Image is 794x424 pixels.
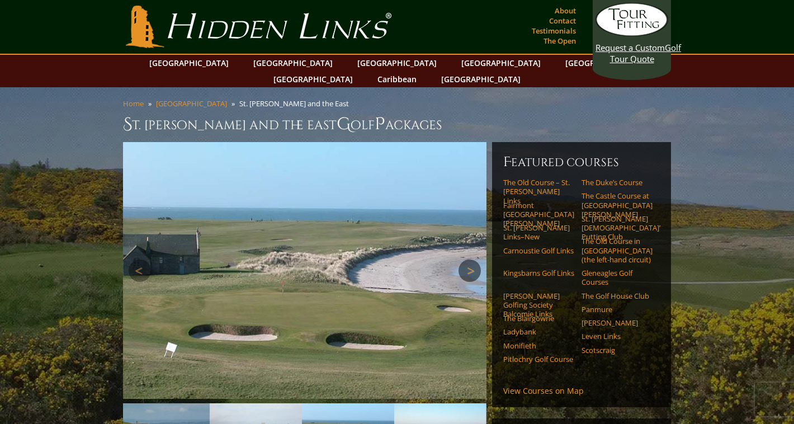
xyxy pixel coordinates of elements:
[503,201,574,228] a: Fairmont [GEOGRAPHIC_DATA][PERSON_NAME]
[372,71,422,87] a: Caribbean
[546,13,579,29] a: Contact
[503,385,584,396] a: View Courses on Map
[436,71,526,87] a: [GEOGRAPHIC_DATA]
[582,332,653,341] a: Leven Links
[129,260,151,282] a: Previous
[541,33,579,49] a: The Open
[268,71,358,87] a: [GEOGRAPHIC_DATA]
[503,178,574,205] a: The Old Course – St. [PERSON_NAME] Links
[582,346,653,355] a: Scotscraig
[337,113,351,135] span: G
[503,327,574,336] a: Ladybank
[503,153,660,171] h6: Featured Courses
[459,260,481,282] a: Next
[503,223,574,242] a: St. [PERSON_NAME] Links–New
[144,55,234,71] a: [GEOGRAPHIC_DATA]
[582,268,653,287] a: Gleneagles Golf Courses
[582,291,653,300] a: The Golf House Club
[375,113,385,135] span: P
[503,314,574,323] a: The Blairgowrie
[123,113,671,135] h1: St. [PERSON_NAME] and the East olf ackages
[503,355,574,364] a: Pitlochry Golf Course
[156,98,227,109] a: [GEOGRAPHIC_DATA]
[503,291,574,319] a: [PERSON_NAME] Golfing Society Balcomie Links
[560,55,650,71] a: [GEOGRAPHIC_DATA]
[595,3,668,64] a: Request a CustomGolf Tour Quote
[503,246,574,255] a: Carnoustie Golf Links
[456,55,546,71] a: [GEOGRAPHIC_DATA]
[503,268,574,277] a: Kingsbarns Golf Links
[582,318,653,327] a: [PERSON_NAME]
[352,55,442,71] a: [GEOGRAPHIC_DATA]
[582,237,653,264] a: The Old Course in [GEOGRAPHIC_DATA] (the left-hand circuit)
[595,42,665,53] span: Request a Custom
[582,178,653,187] a: The Duke’s Course
[582,214,653,242] a: St. [PERSON_NAME] [DEMOGRAPHIC_DATA]’ Putting Club
[248,55,338,71] a: [GEOGRAPHIC_DATA]
[503,341,574,350] a: Monifieth
[529,23,579,39] a: Testimonials
[552,3,579,18] a: About
[582,191,653,219] a: The Castle Course at [GEOGRAPHIC_DATA][PERSON_NAME]
[582,305,653,314] a: Panmure
[123,98,144,109] a: Home
[239,98,353,109] li: St. [PERSON_NAME] and the East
